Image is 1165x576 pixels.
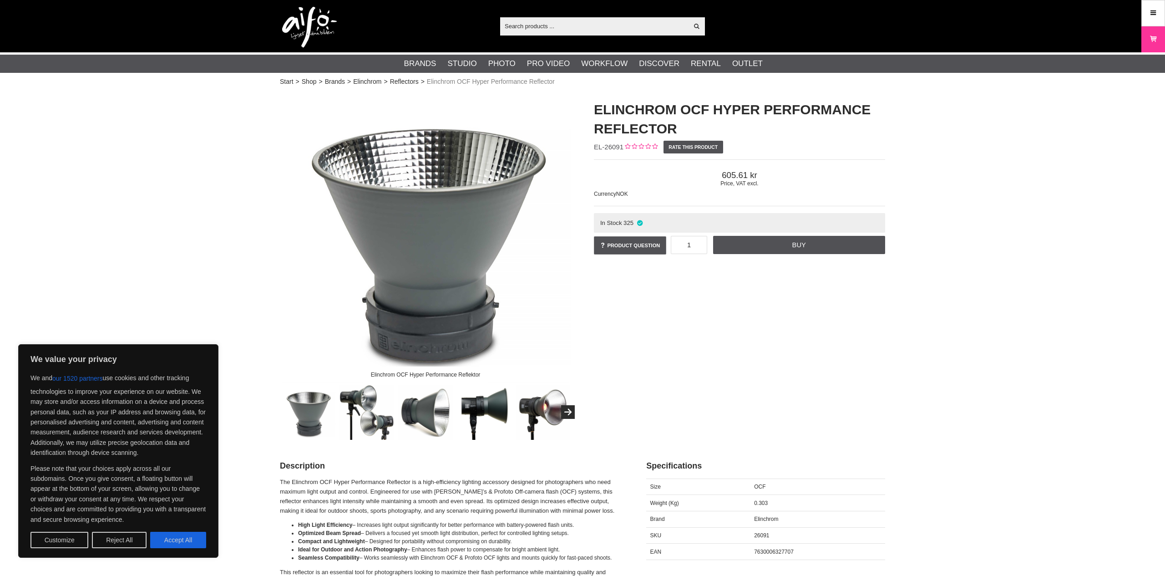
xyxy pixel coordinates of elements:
[325,77,345,87] a: Brands
[650,532,662,539] span: SKU
[664,141,723,153] a: Rate this product
[639,58,679,70] a: Discover
[150,532,206,548] button: Accept All
[594,191,616,197] span: Currency
[754,500,768,506] span: 0.303
[319,77,322,87] span: >
[30,532,88,548] button: Customize
[398,385,453,440] img: OCF Hyper Performance Reflector
[623,219,633,226] span: 325
[347,77,351,87] span: >
[30,464,206,525] p: Please note that your choices apply across all our subdomains. Once you give consent, a floating ...
[754,484,765,490] span: OCF
[404,58,436,70] a: Brands
[280,460,623,472] h2: Description
[457,385,512,440] img: High-intensity reflector for LED lighting
[427,77,555,87] span: Elinchrom OCF Hyper Performance Reflector
[421,77,425,87] span: >
[594,143,623,151] span: EL-26091
[280,91,571,382] img: Elinchrom OCF Hyper Performance Reflektor
[488,58,516,70] a: Photo
[298,545,623,554] li: – Enhances flash power to compensate for bright ambient light.
[298,537,623,545] li: – Designed for portability without compromising on durability.
[594,100,885,138] h1: Elinchrom OCF Hyper Performance Reflector
[691,58,721,70] a: Rental
[447,58,476,70] a: Studio
[650,484,661,490] span: Size
[30,354,206,365] p: We value your privacy
[581,58,628,70] a: Workflow
[754,549,794,555] span: 7630006327707
[527,58,570,70] a: Pro Video
[296,77,299,87] span: >
[302,77,317,87] a: Shop
[516,385,571,440] img: Amplifies light intensity
[298,554,623,562] li: – Works seamlessly with Elinchrom OCF & Profoto OCF lights and mounts quickly for fast-paced shoots.
[384,77,387,87] span: >
[594,236,666,255] a: Product question
[732,58,763,70] a: Outlet
[646,460,885,472] h2: Specifications
[282,7,337,48] img: logo.png
[339,385,395,440] img: For OCF Studio Flash and LED Monolight
[500,19,688,33] input: Search products ...
[298,521,623,529] li: – Increases light output significantly for better performance with battery-powered flash units.
[616,191,628,197] span: NOK
[650,549,662,555] span: EAN
[18,344,218,558] div: We value your privacy
[280,77,294,87] a: Start
[636,219,643,226] i: In stock
[353,77,381,87] a: Elinchrom
[650,500,679,506] span: Weight (Kg)
[561,405,575,419] button: Next
[600,219,622,226] span: In Stock
[298,529,623,537] li: – Delivers a focused yet smooth light distribution, perfect for controlled lighting setups.
[754,532,769,539] span: 26091
[298,538,365,545] strong: Compact and Lightweight
[280,478,623,515] p: The Elinchrom OCF Hyper Performance Reflector is a high-efficiency lighting accessory designed fo...
[363,367,488,382] div: Elinchrom OCF Hyper Performance Reflektor
[52,370,103,387] button: our 1520 partners
[298,555,360,561] strong: Seamless Compatibility
[713,236,885,254] a: Buy
[650,516,665,522] span: Brand
[281,385,336,440] img: Elinchrom OCF Hyper Performance Reflektor
[594,180,885,187] span: Price, VAT excl.
[623,143,658,152] div: Customer rating: 0
[92,532,147,548] button: Reject All
[594,170,885,180] span: 605.61
[754,516,778,522] span: Elinchrom
[298,530,361,536] strong: Optimized Beam Spread
[390,77,419,87] a: Reflectors
[30,370,206,458] p: We and use cookies and other tracking technologies to improve your experience on our website. We ...
[298,522,352,528] strong: High Light Efficiency
[298,546,407,553] strong: Ideal for Outdoor and Action Photography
